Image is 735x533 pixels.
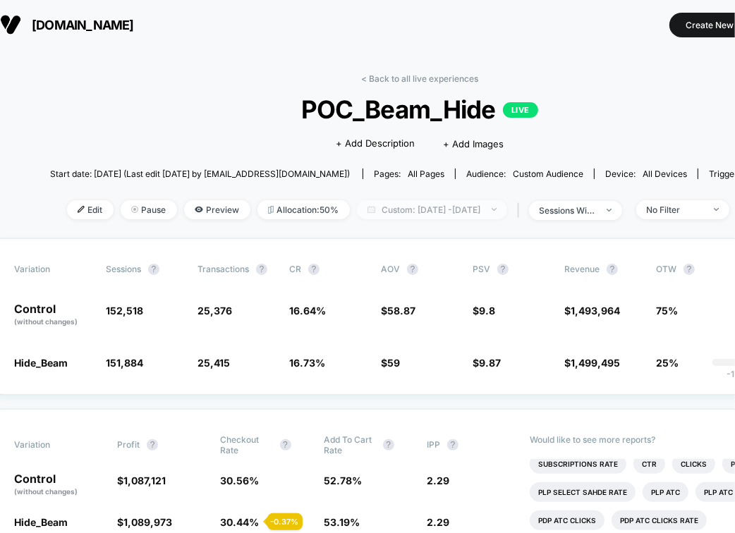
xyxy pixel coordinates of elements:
[67,200,114,219] span: Edit
[147,439,158,451] button: ?
[148,264,159,275] button: ?
[684,264,695,275] button: ?
[324,516,360,528] span: 53.19 %
[407,264,418,275] button: ?
[656,357,679,369] span: 25%
[117,516,172,528] span: $
[381,357,400,369] span: $
[647,204,703,215] div: No Filter
[427,516,449,528] span: 2.29
[530,454,626,474] li: Subscriptions Rate
[607,264,618,275] button: ?
[383,439,394,451] button: ?
[221,434,273,455] span: Checkout Rate
[280,439,291,451] button: ?
[131,206,138,213] img: end
[540,205,596,216] div: sessions with impression
[198,264,249,274] span: Transactions
[267,513,303,530] div: - 0.37 %
[564,264,600,274] span: Revenue
[336,137,415,151] span: + Add Description
[123,516,172,528] span: 1,089,973
[308,264,320,275] button: ?
[14,264,92,275] span: Variation
[367,206,375,213] img: calendar
[381,305,415,317] span: $
[473,264,490,274] span: PSV
[466,169,583,179] div: Audience:
[221,516,260,528] span: 30.44 %
[447,439,458,451] button: ?
[497,264,509,275] button: ?
[106,305,143,317] span: 152,518
[14,303,92,327] p: Control
[633,454,665,474] li: Ctr
[408,169,444,179] span: all pages
[121,200,177,219] span: Pause
[374,169,444,179] div: Pages:
[656,305,678,317] span: 75%
[643,482,688,502] li: Plp Atc
[473,357,501,369] span: $
[198,357,230,369] span: 25,415
[32,18,134,32] span: [DOMAIN_NAME]
[714,208,719,211] img: end
[612,510,707,530] li: Pdp Atc Clicks Rate
[106,264,141,274] span: Sessions
[184,200,250,219] span: Preview
[289,264,301,274] span: CR
[607,209,612,212] img: end
[289,357,325,369] span: 16.73 %
[117,474,166,486] span: $
[530,510,605,530] li: Pdp Atc Clicks
[381,264,400,274] span: AOV
[324,474,362,486] span: 52.78 %
[672,454,715,474] li: Clicks
[514,200,529,221] span: |
[643,169,687,179] span: all devices
[198,305,232,317] span: 25,376
[106,357,143,369] span: 151,884
[387,357,400,369] span: 59
[479,305,495,317] span: 9.8
[492,208,497,211] img: end
[14,434,92,455] span: Variation
[123,474,166,486] span: 1,087,121
[324,434,376,455] span: Add To Cart Rate
[357,200,507,219] span: Custom: [DATE] - [DATE]
[427,439,440,450] span: IPP
[50,169,350,179] span: Start date: [DATE] (Last edit [DATE] by [EMAIL_ADDRESS][DOMAIN_NAME])
[221,474,260,486] span: 30.56 %
[387,305,415,317] span: 58.87
[289,305,326,317] span: 16.64 %
[503,102,538,118] p: LIVE
[14,357,68,369] span: Hide_Beam
[268,206,274,214] img: rebalance
[564,357,620,369] span: $
[571,357,620,369] span: 1,499,495
[479,357,501,369] span: 9.87
[117,439,140,450] span: Profit
[14,317,78,326] span: (without changes)
[594,169,698,179] span: Device:
[427,474,449,486] span: 2.29
[656,264,734,275] span: OTW
[571,305,620,317] span: 1,493,964
[257,200,350,219] span: Allocation: 50%
[256,264,267,275] button: ?
[78,206,85,213] img: edit
[361,73,478,84] a: < Back to all live experiences
[530,482,636,502] li: Plp Select Sahde Rate
[564,305,620,317] span: $
[513,169,583,179] span: Custom Audience
[473,305,495,317] span: $
[443,138,504,149] span: + Add Images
